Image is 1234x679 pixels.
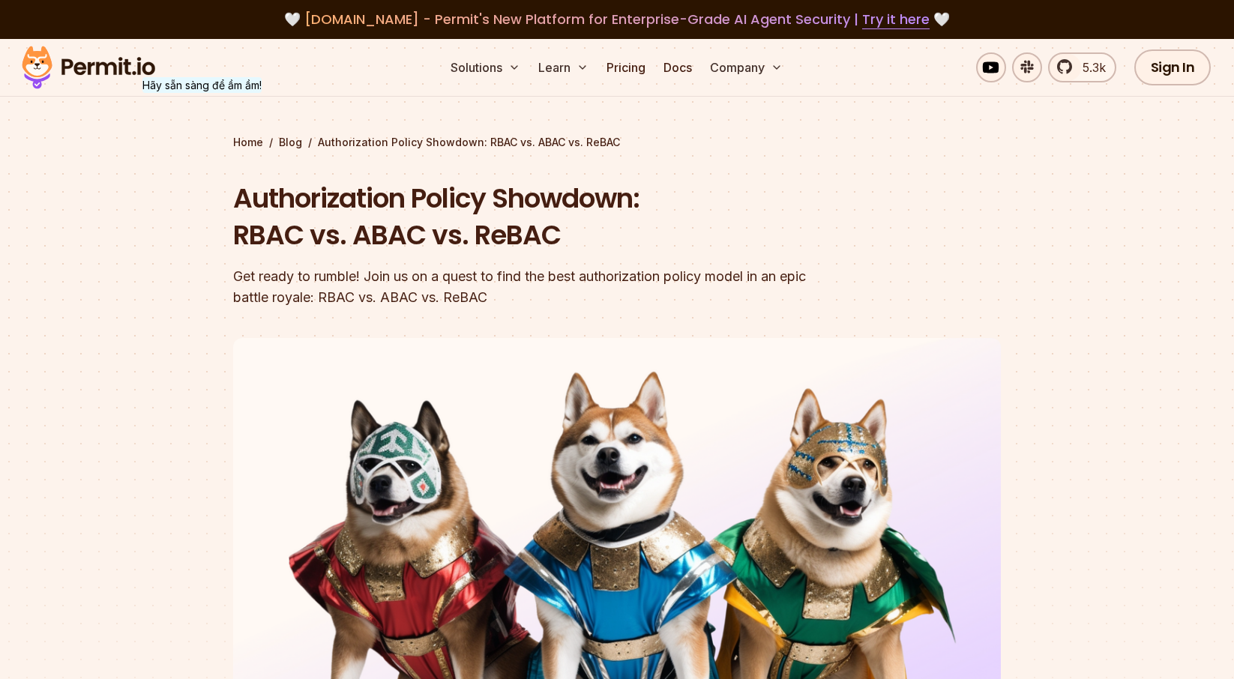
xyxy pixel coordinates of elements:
a: 5.3k [1048,52,1116,82]
img: Permit logo [15,42,162,93]
div: Get ready to rumble! Join us on a quest to find the best authorization policy model in an epic ba... [233,266,809,308]
a: Try it here [862,10,930,29]
a: Blog [279,135,302,150]
h1: Authorization Policy Showdown: RBAC vs. ABAC vs. ReBAC [233,180,809,254]
a: Docs [657,52,698,82]
div: / / [233,135,1001,150]
span: 5.3k [1074,58,1106,76]
button: Solutions [445,52,526,82]
div: 🤍 🤍 [36,9,1198,30]
span: [DOMAIN_NAME] - Permit's New Platform for Enterprise-Grade AI Agent Security | [304,10,930,28]
a: Pricing [601,52,651,82]
button: Learn [532,52,595,82]
a: Home [233,135,263,150]
a: Sign In [1134,49,1212,85]
button: Company [704,52,789,82]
